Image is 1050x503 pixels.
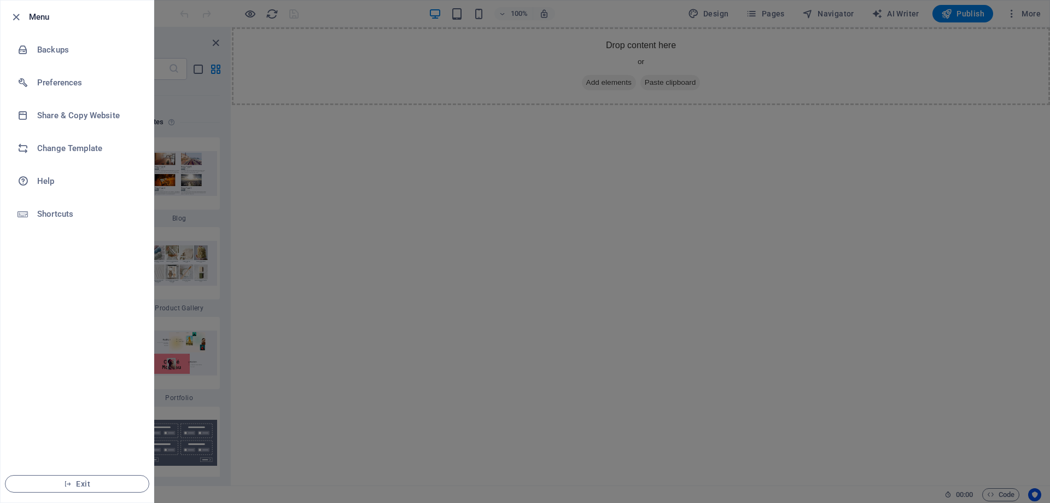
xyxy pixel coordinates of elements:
span: Paste clipboard [409,48,469,63]
span: Exit [14,479,140,488]
h6: Menu [29,10,145,24]
span: Add elements [350,48,404,63]
h6: Help [37,175,138,188]
h6: Share & Copy Website [37,109,138,122]
h6: Shortcuts [37,207,138,221]
h6: Backups [37,43,138,56]
h6: Change Template [37,142,138,155]
button: Exit [5,475,149,493]
h6: Preferences [37,76,138,89]
a: Help [1,165,154,198]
